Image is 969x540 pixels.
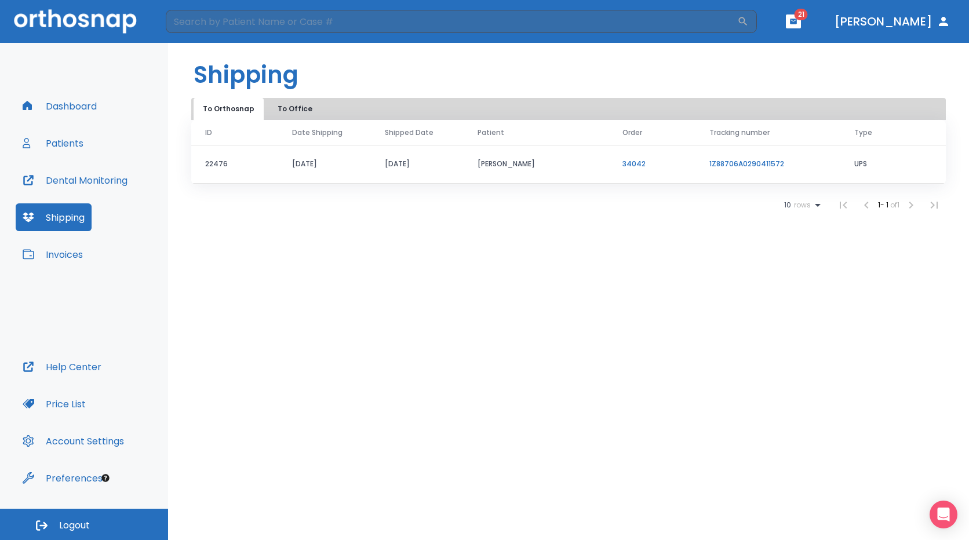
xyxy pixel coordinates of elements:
[100,473,111,483] div: Tooltip anchor
[840,145,946,184] td: UPS
[478,127,504,138] span: Patient
[278,145,371,184] td: [DATE]
[16,166,134,194] button: Dental Monitoring
[791,201,811,209] span: rows
[16,92,104,120] button: Dashboard
[371,145,464,184] td: [DATE]
[16,240,90,268] button: Invoices
[194,98,326,120] div: tabs
[709,127,770,138] span: Tracking number
[622,159,646,169] a: 34042
[930,501,957,528] div: Open Intercom Messenger
[194,98,264,120] button: To Orthosnap
[166,10,737,33] input: Search by Patient Name or Case #
[709,159,784,169] a: 1Z88706A0290411572
[890,200,899,210] span: of 1
[292,127,343,138] span: Date Shipping
[878,200,890,210] span: 1 - 1
[266,98,324,120] button: To Office
[830,11,955,32] button: [PERSON_NAME]
[385,127,434,138] span: Shipped Date
[16,464,110,492] button: Preferences
[16,353,108,381] button: Help Center
[622,127,642,138] span: Order
[205,127,212,138] span: ID
[795,9,808,20] span: 21
[14,9,137,33] img: Orthosnap
[16,129,90,157] button: Patients
[59,519,90,532] span: Logout
[194,57,298,92] h1: Shipping
[16,390,93,418] button: Price List
[464,145,609,184] td: [PERSON_NAME]
[854,127,872,138] span: Type
[16,203,92,231] button: Shipping
[784,201,791,209] span: 10
[191,145,278,184] td: 22476
[16,427,131,455] button: Account Settings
